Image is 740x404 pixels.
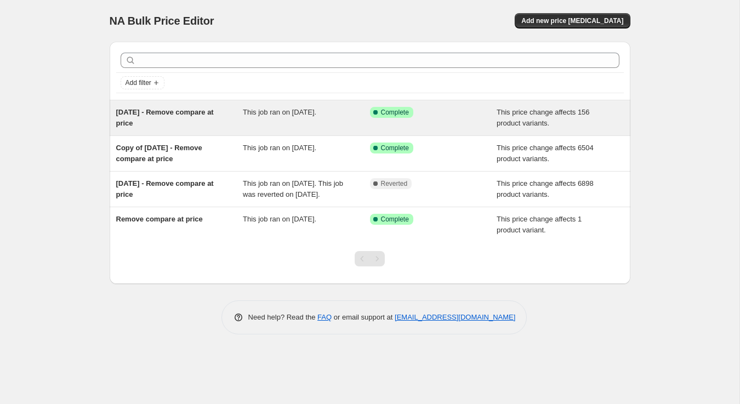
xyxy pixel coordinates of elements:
span: This price change affects 156 product variants. [497,108,590,127]
button: Add new price [MEDICAL_DATA] [515,13,630,29]
span: [DATE] - Remove compare at price [116,108,214,127]
span: This price change affects 6504 product variants. [497,144,594,163]
span: NA Bulk Price Editor [110,15,214,27]
span: Reverted [381,179,408,188]
span: This job ran on [DATE]. This job was reverted on [DATE]. [243,179,343,198]
span: Copy of [DATE] - Remove compare at price [116,144,202,163]
a: FAQ [317,313,332,321]
nav: Pagination [355,251,385,266]
span: Add filter [126,78,151,87]
span: This job ran on [DATE]. [243,215,316,223]
span: Complete [381,144,409,152]
span: This job ran on [DATE]. [243,108,316,116]
span: Add new price [MEDICAL_DATA] [521,16,623,25]
span: [DATE] - Remove compare at price [116,179,214,198]
span: This price change affects 6898 product variants. [497,179,594,198]
span: This job ran on [DATE]. [243,144,316,152]
button: Add filter [121,76,164,89]
span: This price change affects 1 product variant. [497,215,582,234]
span: Complete [381,215,409,224]
span: or email support at [332,313,395,321]
span: Remove compare at price [116,215,203,223]
span: Need help? Read the [248,313,318,321]
span: Complete [381,108,409,117]
a: [EMAIL_ADDRESS][DOMAIN_NAME] [395,313,515,321]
